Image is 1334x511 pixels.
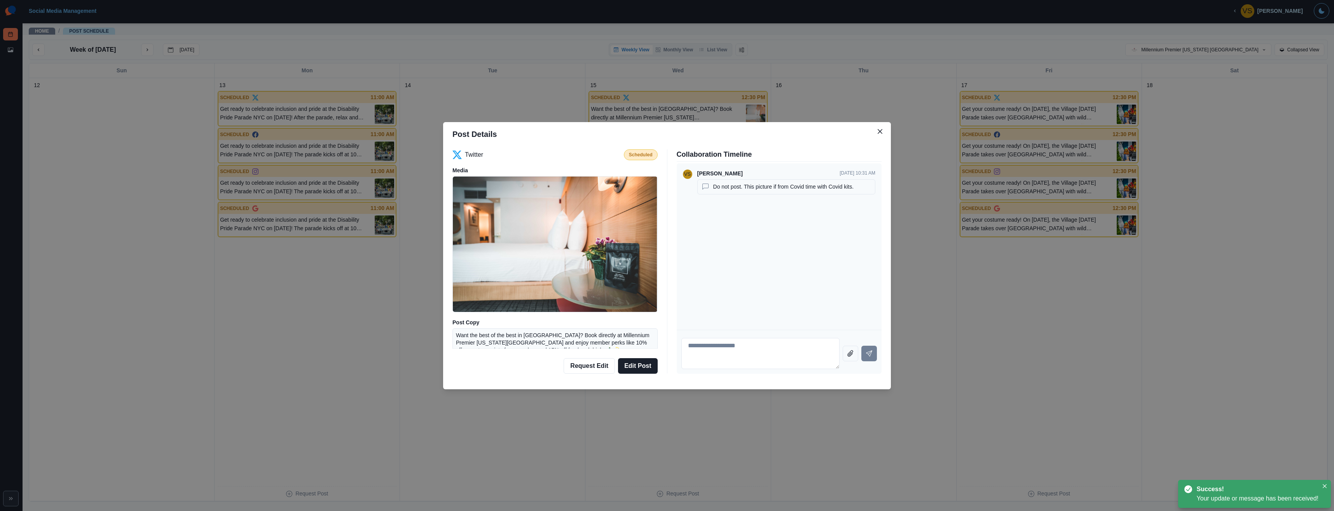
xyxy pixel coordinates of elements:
[843,346,858,361] button: Attach file
[456,332,654,369] p: Want the best of the best in [GEOGRAPHIC_DATA]? Book directly at Millennium Premier [US_STATE][GE...
[677,149,882,160] p: Collaboration Timeline
[452,166,658,175] p: Media
[452,318,658,327] p: Post Copy
[1320,481,1329,491] button: Close
[618,358,657,374] button: Edit Post
[840,170,875,178] p: [DATE] 10:31 AM
[465,150,483,159] p: Twitter
[564,358,615,374] button: Request Edit
[443,122,891,146] header: Post Details
[1197,494,1318,503] div: Your update or message has been received!
[1197,485,1315,494] div: Success!
[453,176,657,312] img: e0zo2abc8lbbi2n1ro3q
[713,183,872,191] p: Do not post. This picture if from Covid time with Covid kits.
[697,170,743,178] p: [PERSON_NAME]
[874,125,886,138] button: Close
[684,168,691,180] div: Vikram Sardana
[629,151,653,158] p: Scheduled
[861,346,877,361] button: Send message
